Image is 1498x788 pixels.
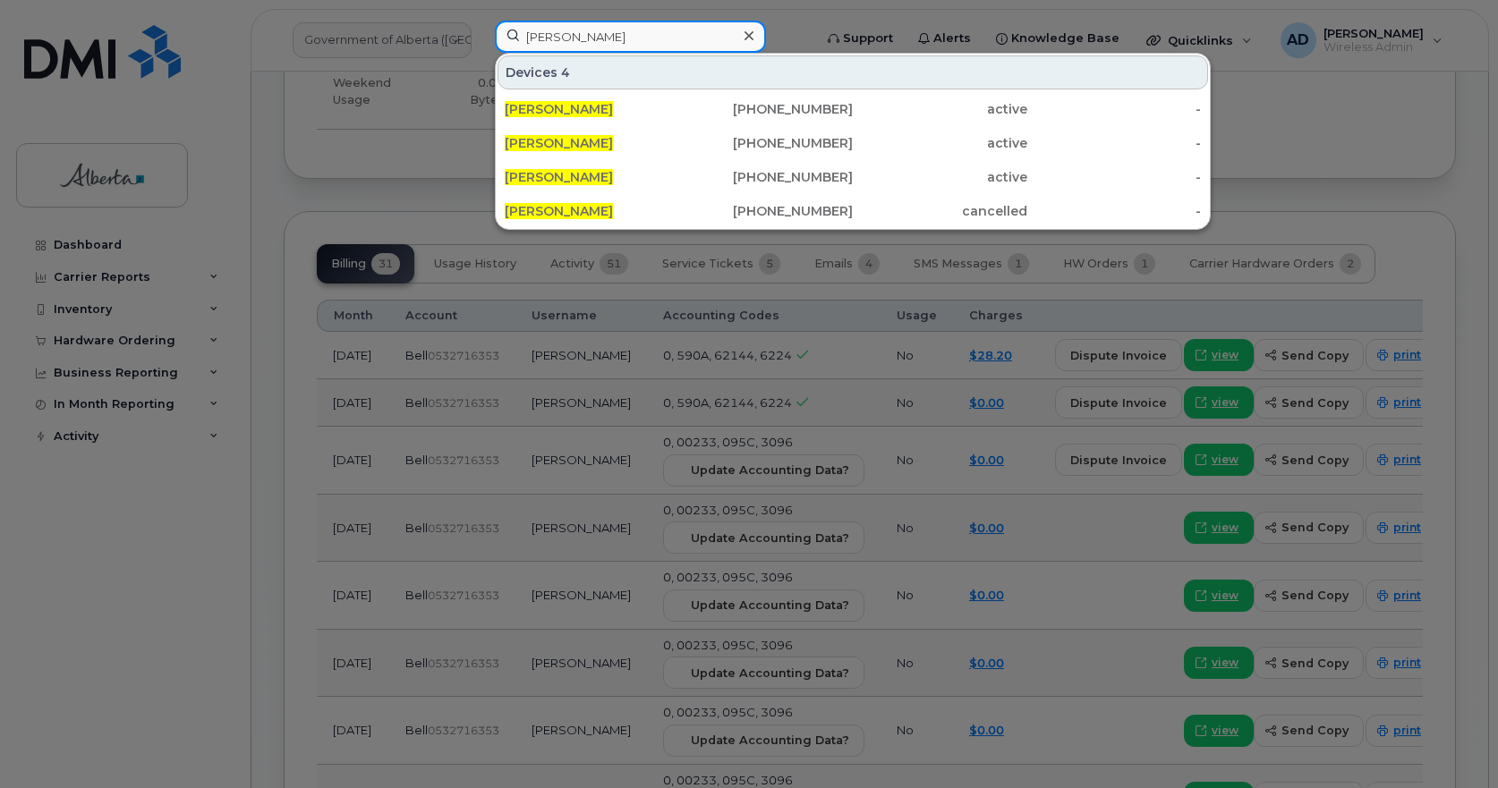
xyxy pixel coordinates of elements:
[495,21,766,53] input: Find something...
[505,169,613,185] span: [PERSON_NAME]
[1027,202,1202,220] div: -
[853,100,1027,118] div: active
[561,64,570,81] span: 4
[679,202,854,220] div: [PHONE_NUMBER]
[498,93,1208,125] a: [PERSON_NAME][PHONE_NUMBER]active-
[853,168,1027,186] div: active
[679,168,854,186] div: [PHONE_NUMBER]
[498,195,1208,227] a: [PERSON_NAME][PHONE_NUMBER]cancelled-
[498,161,1208,193] a: [PERSON_NAME][PHONE_NUMBER]active-
[679,100,854,118] div: [PHONE_NUMBER]
[679,134,854,152] div: [PHONE_NUMBER]
[1027,168,1202,186] div: -
[498,55,1208,89] div: Devices
[505,101,613,117] span: [PERSON_NAME]
[505,135,613,151] span: [PERSON_NAME]
[1027,134,1202,152] div: -
[853,134,1027,152] div: active
[853,202,1027,220] div: cancelled
[498,127,1208,159] a: [PERSON_NAME][PHONE_NUMBER]active-
[1027,100,1202,118] div: -
[505,203,613,219] span: [PERSON_NAME]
